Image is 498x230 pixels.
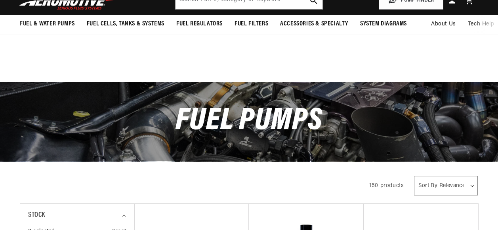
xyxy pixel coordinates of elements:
[425,15,462,34] a: About Us
[468,20,494,29] span: Tech Help
[235,20,268,28] span: Fuel Filters
[274,15,354,33] summary: Accessories & Specialty
[369,183,404,189] span: 150 products
[20,20,75,28] span: Fuel & Water Pumps
[280,20,348,28] span: Accessories & Specialty
[28,210,45,221] span: Stock
[81,15,170,33] summary: Fuel Cells, Tanks & Systems
[176,106,322,137] span: Fuel Pumps
[87,20,164,28] span: Fuel Cells, Tanks & Systems
[28,204,126,227] summary: Stock (0 selected)
[14,15,81,33] summary: Fuel & Water Pumps
[354,15,413,33] summary: System Diagrams
[360,20,407,28] span: System Diagrams
[170,15,229,33] summary: Fuel Regulators
[176,20,223,28] span: Fuel Regulators
[431,21,456,27] span: About Us
[229,15,274,33] summary: Fuel Filters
